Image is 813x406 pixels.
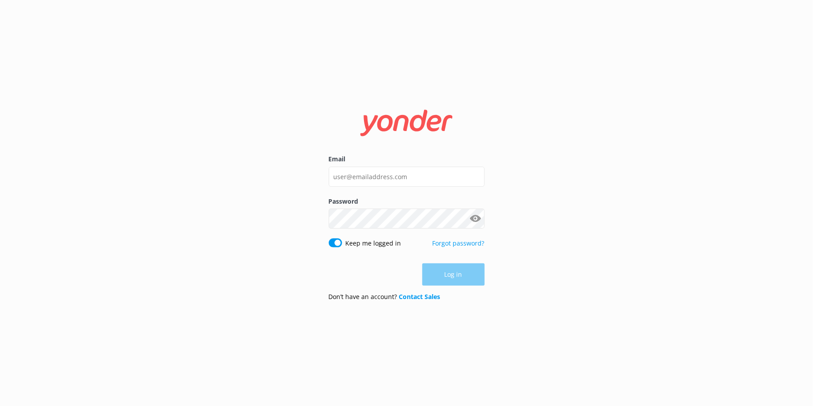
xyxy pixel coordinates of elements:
[467,210,485,228] button: Show password
[329,167,485,187] input: user@emailaddress.com
[399,292,441,301] a: Contact Sales
[329,197,485,206] label: Password
[329,154,485,164] label: Email
[329,292,441,302] p: Don’t have an account?
[433,239,485,247] a: Forgot password?
[346,238,401,248] label: Keep me logged in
